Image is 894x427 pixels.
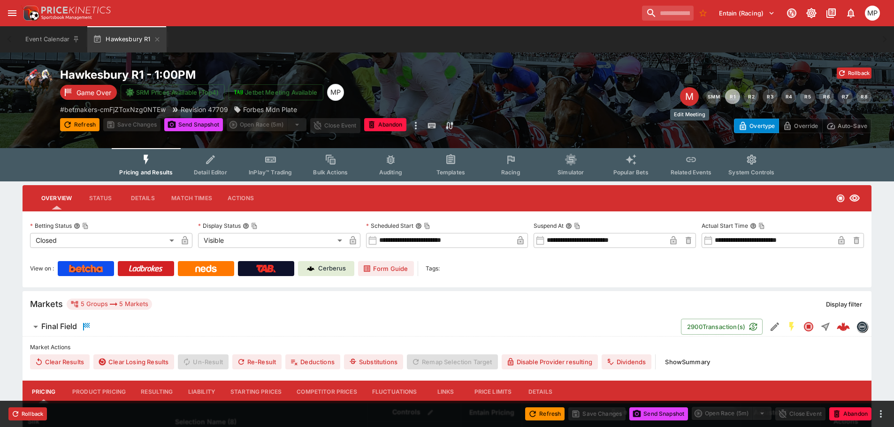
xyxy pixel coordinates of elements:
p: Override [794,121,818,131]
button: Select Tenant [713,6,780,21]
p: Betting Status [30,222,72,230]
div: split button [692,407,772,420]
button: Disable Provider resulting [502,354,598,369]
button: Straight [817,318,834,335]
button: Copy To Clipboard [758,223,765,229]
button: Display StatusCopy To Clipboard [243,223,249,229]
button: Send Snapshot [629,407,688,420]
button: Copy To Clipboard [251,223,258,229]
button: Rollback [8,407,47,420]
div: Edit Meeting [670,109,709,120]
button: Deductions [285,354,340,369]
button: Event Calendar [20,26,85,52]
button: Rollback [837,67,871,79]
button: Refresh [60,118,99,131]
button: Scheduled StartCopy To Clipboard [415,223,422,229]
span: InPlay™ Trading [249,169,292,176]
p: Cerberus [318,264,346,273]
a: e0a5af09-3cae-440a-808b-f532f26634fc [834,317,853,336]
button: R3 [763,89,778,104]
svg: Closed [836,194,845,203]
div: Closed [30,233,177,248]
button: Jetbet Meeting Available [229,84,323,100]
button: Copy To Clipboard [82,223,89,229]
button: R2 [744,89,759,104]
button: Closed [800,318,817,335]
span: Bulk Actions [313,169,348,176]
span: Auditing [379,169,402,176]
button: 2900Transaction(s) [681,319,763,335]
h2: Copy To Clipboard [60,67,466,82]
span: Pricing and Results [119,169,173,176]
button: Overview [34,187,79,210]
button: SGM Enabled [783,318,800,335]
svg: Visible [849,193,860,204]
button: SRM Prices Available (Top4) [121,84,225,100]
button: Documentation [823,5,840,22]
button: R5 [800,89,815,104]
p: Suspend At [534,222,564,230]
button: Match Times [164,187,220,210]
a: Cerberus [298,261,354,276]
button: Display filter [820,297,868,312]
img: jetbet-logo.svg [234,88,243,97]
button: R7 [838,89,853,104]
button: Copy To Clipboard [424,223,430,229]
div: Edit Meeting [680,87,699,106]
label: Tags: [426,261,440,276]
button: R1 [725,89,740,104]
span: Racing [501,169,520,176]
p: Scheduled Start [366,222,413,230]
button: Send Snapshot [164,118,223,131]
span: Detail Editor [194,169,227,176]
div: Visible [198,233,345,248]
img: betmakers [857,322,867,332]
div: e0a5af09-3cae-440a-808b-f532f26634fc [837,320,850,333]
button: ShowSummary [659,354,716,369]
img: Sportsbook Management [41,15,92,20]
button: Details [519,381,561,403]
div: Michael Polster [327,84,344,101]
button: Actual Start TimeCopy To Clipboard [750,223,756,229]
span: Popular Bets [613,169,649,176]
button: Refresh [525,407,565,420]
button: Substitutions [344,354,403,369]
button: Clear Losing Results [93,354,174,369]
button: more [875,408,886,420]
div: Michael Polster [865,6,880,21]
div: Event type filters [112,148,782,181]
button: Abandon [364,118,406,131]
button: Edit Detail [766,318,783,335]
button: more [410,118,421,133]
div: Start From [734,119,871,133]
button: Re-Result [232,354,282,369]
button: Starting Prices [223,381,289,403]
button: open drawer [4,5,21,22]
span: Simulator [558,169,584,176]
button: Clear Results [30,354,90,369]
img: Ladbrokes [129,265,163,272]
label: View on : [30,261,54,276]
button: Connected to PK [783,5,800,22]
button: Dividends [602,354,651,369]
h5: Markets [30,299,63,309]
button: R6 [819,89,834,104]
label: Market Actions [30,340,864,354]
img: Neds [195,265,216,272]
div: split button [227,118,306,131]
button: Fluctuations [365,381,425,403]
img: logo-cerberus--red.svg [837,320,850,333]
div: betmakers [856,321,868,332]
p: Revision 47709 [181,105,228,114]
h6: Final Field [41,322,77,331]
button: Links [425,381,467,403]
img: TabNZ [256,265,276,272]
img: PriceKinetics [41,7,111,14]
button: Product Pricing [65,381,133,403]
button: Overtype [734,119,779,133]
img: Betcha [69,265,103,272]
button: Betting StatusCopy To Clipboard [74,223,80,229]
button: Pricing [23,381,65,403]
button: Override [779,119,822,133]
